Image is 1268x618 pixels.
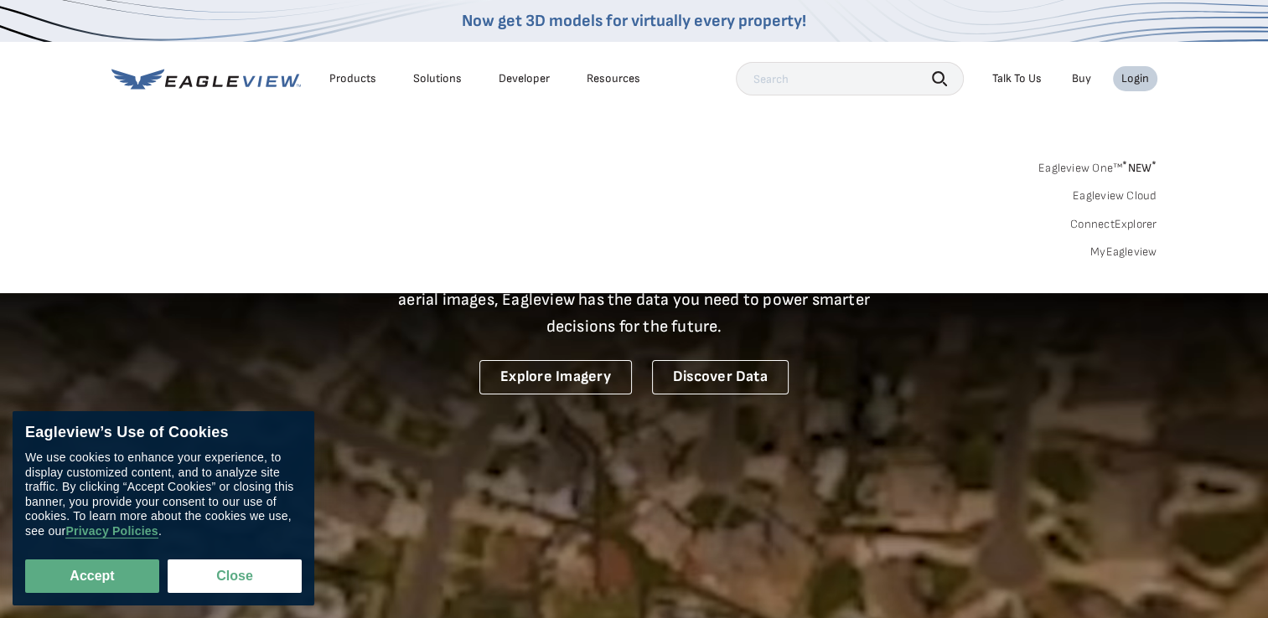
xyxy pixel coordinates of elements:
[462,11,806,31] a: Now get 3D models for virtually every property!
[587,71,640,86] div: Resources
[479,360,632,394] a: Explore Imagery
[1090,245,1157,260] a: MyEagleview
[1122,161,1157,175] span: NEW
[65,524,158,538] a: Privacy Policies
[413,71,462,86] div: Solutions
[1070,217,1157,232] a: ConnectExplorer
[652,360,789,394] a: Discover Data
[378,260,891,340] p: A new era starts here. Built on more than 3.5 billion high-resolution aerial images, Eagleview ha...
[329,71,376,86] div: Products
[25,424,302,442] div: Eagleview’s Use of Cookies
[1072,71,1091,86] a: Buy
[1073,188,1157,203] a: Eagleview Cloud
[499,71,550,86] a: Developer
[992,71,1042,86] div: Talk To Us
[168,559,302,593] button: Close
[736,62,964,95] input: Search
[25,451,302,538] div: We use cookies to enhance your experience, to display customized content, and to analyze site tra...
[25,559,159,593] button: Accept
[1121,71,1149,86] div: Login
[1038,156,1157,175] a: Eagleview One™*NEW*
